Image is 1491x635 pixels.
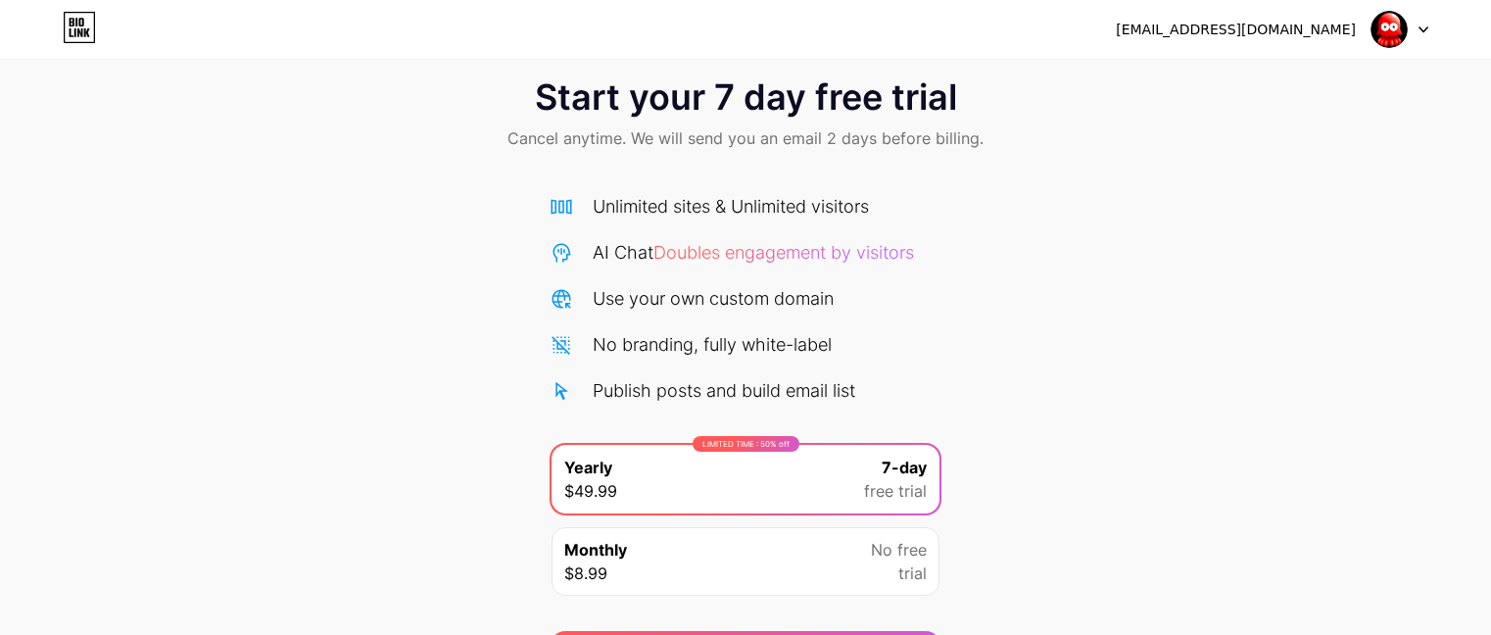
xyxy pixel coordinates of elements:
div: Publish posts and build email list [593,377,855,404]
div: Use your own custom domain [593,285,834,312]
span: trial [898,562,927,585]
span: $49.99 [564,479,617,503]
div: AI Chat [593,239,914,266]
div: No branding, fully white-label [593,331,832,358]
span: Start your 7 day free trial [535,77,957,117]
span: Doubles engagement by visitors [653,242,914,263]
div: [EMAIL_ADDRESS][DOMAIN_NAME] [1116,20,1356,40]
span: 7-day [882,456,927,479]
span: No free [871,538,927,562]
span: Monthly [564,538,627,562]
div: LIMITED TIME : 50% off [693,436,799,452]
span: free trial [864,479,927,503]
span: Cancel anytime. We will send you an email 2 days before billing. [507,126,984,150]
span: $8.99 [564,562,607,585]
span: Yearly [564,456,612,479]
div: Unlimited sites & Unlimited visitors [593,193,869,220]
img: grabz [1371,11,1408,48]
